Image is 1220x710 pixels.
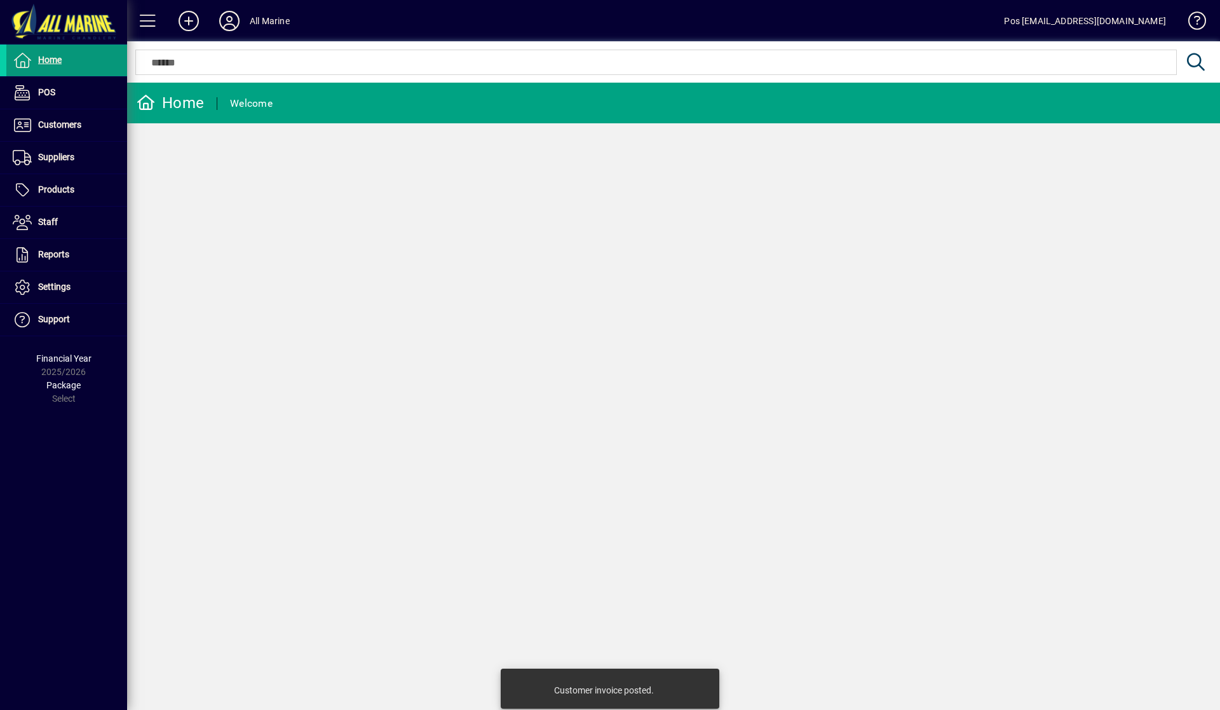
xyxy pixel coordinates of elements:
[38,55,62,65] span: Home
[38,217,58,227] span: Staff
[6,271,127,303] a: Settings
[1004,11,1166,31] div: Pos [EMAIL_ADDRESS][DOMAIN_NAME]
[46,380,81,390] span: Package
[38,87,55,97] span: POS
[250,11,290,31] div: All Marine
[6,142,127,174] a: Suppliers
[36,353,91,364] span: Financial Year
[38,119,81,130] span: Customers
[209,10,250,32] button: Profile
[6,77,127,109] a: POS
[38,152,74,162] span: Suppliers
[6,174,127,206] a: Products
[554,684,654,697] div: Customer invoice posted.
[38,314,70,324] span: Support
[230,93,273,114] div: Welcome
[168,10,209,32] button: Add
[1179,3,1204,44] a: Knowledge Base
[38,282,71,292] span: Settings
[6,304,127,336] a: Support
[137,93,204,113] div: Home
[6,207,127,238] a: Staff
[6,109,127,141] a: Customers
[38,249,69,259] span: Reports
[38,184,74,195] span: Products
[6,239,127,271] a: Reports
